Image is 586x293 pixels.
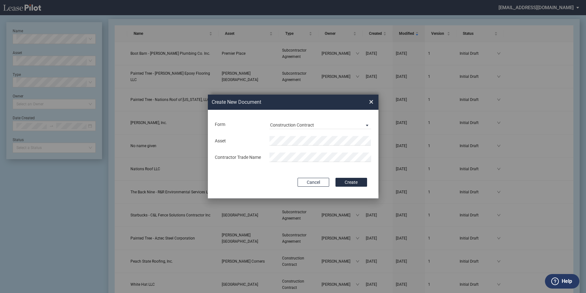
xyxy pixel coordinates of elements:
div: Contractor Trade Name [211,154,266,161]
div: Construction Contract [270,122,314,128]
button: Cancel [298,178,329,187]
div: Form [211,122,266,128]
md-select: Lease Form: Construction Contract [269,120,372,129]
span: × [369,97,373,107]
h2: Create New Document [212,99,346,106]
label: Help [562,277,572,285]
div: Asset [211,138,266,144]
md-dialog: Create New ... [208,95,378,199]
input: Contractor Trade Name [269,153,372,162]
button: Create [335,178,367,187]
